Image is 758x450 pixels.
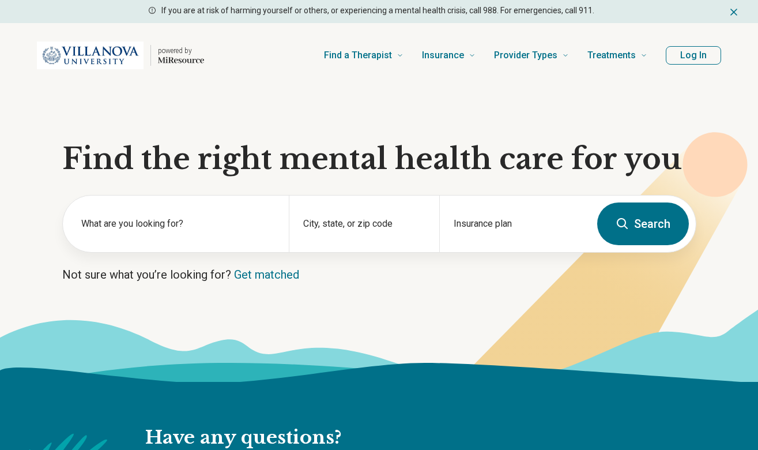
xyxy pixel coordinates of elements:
p: If you are at risk of harming yourself or others, or experiencing a mental health crisis, call 98... [161,5,594,17]
a: Home page [37,37,204,74]
button: Search [597,202,689,245]
label: What are you looking for? [81,217,275,231]
a: Treatments [587,32,647,78]
a: Insurance [422,32,476,78]
span: Provider Types [494,47,557,63]
a: Find a Therapist [324,32,403,78]
span: Find a Therapist [324,47,392,63]
a: Get matched [234,268,299,282]
p: powered by [158,46,204,55]
button: Log In [666,46,721,65]
h1: Find the right mental health care for you [62,142,696,177]
h2: Have any questions? [145,426,585,450]
a: Provider Types [494,32,569,78]
span: Treatments [587,47,636,63]
button: Dismiss [728,5,740,18]
p: Not sure what you’re looking for? [62,267,696,283]
span: Insurance [422,47,464,63]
